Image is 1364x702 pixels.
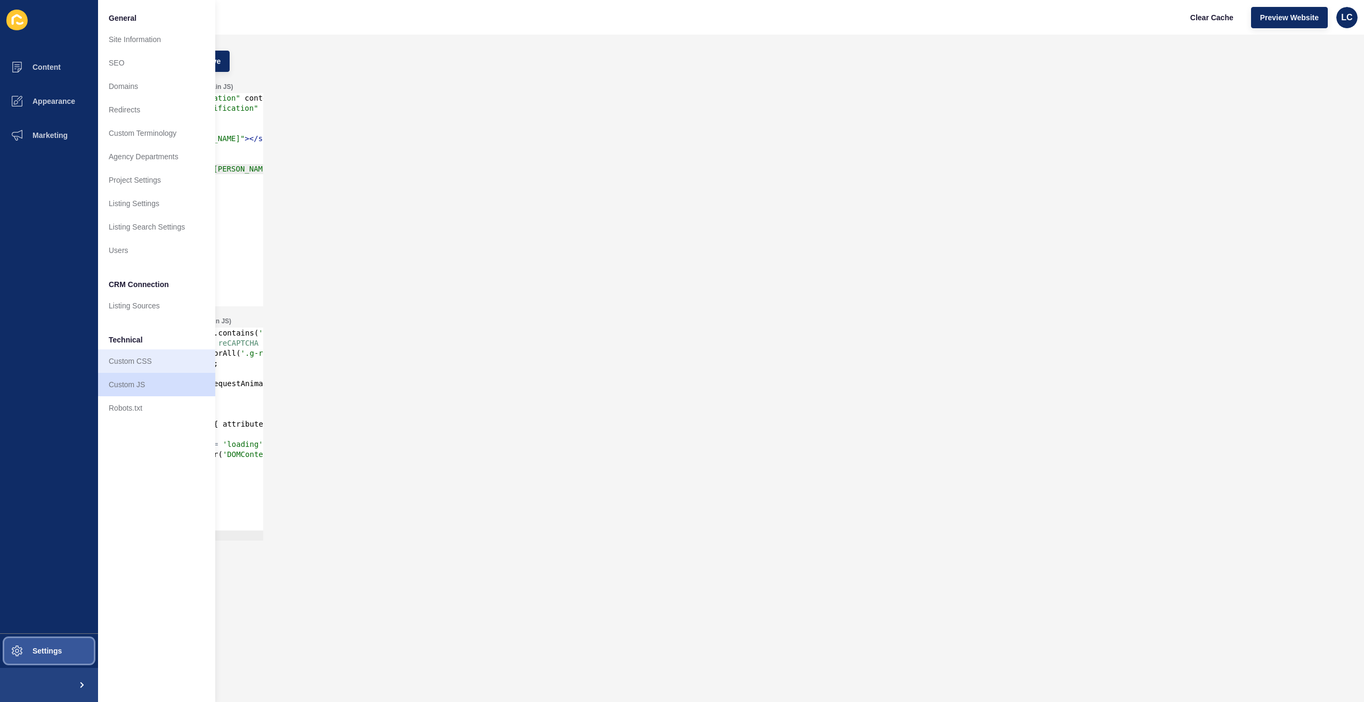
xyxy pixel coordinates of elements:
[1190,12,1233,23] span: Clear Cache
[98,192,215,215] a: Listing Settings
[98,98,215,121] a: Redirects
[98,168,215,192] a: Project Settings
[98,28,215,51] a: Site Information
[1251,7,1328,28] button: Preview Website
[98,51,215,75] a: SEO
[98,396,215,420] a: Robots.txt
[98,349,215,373] a: Custom CSS
[1341,12,1352,23] span: LC
[98,145,215,168] a: Agency Departments
[98,294,215,317] a: Listing Sources
[98,121,215,145] a: Custom Terminology
[98,215,215,239] a: Listing Search Settings
[1181,7,1243,28] button: Clear Cache
[1260,12,1319,23] span: Preview Website
[109,334,143,345] span: Technical
[98,75,215,98] a: Domains
[98,239,215,262] a: Users
[98,373,215,396] a: Custom JS
[109,13,136,23] span: General
[109,279,169,290] span: CRM Connection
